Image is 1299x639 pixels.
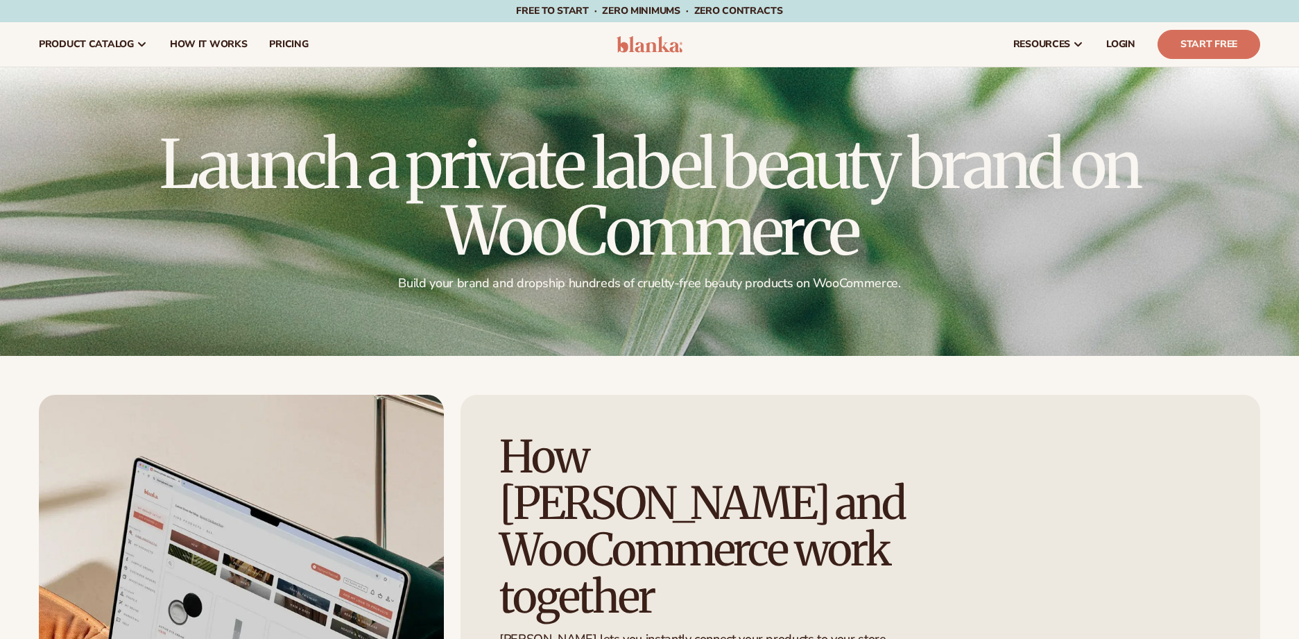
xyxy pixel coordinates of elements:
span: product catalog [39,39,134,50]
h1: Launch a private label beauty brand on WooCommerce [39,131,1260,264]
a: pricing [258,22,319,67]
span: pricing [269,39,308,50]
img: logo [617,36,682,53]
h2: How [PERSON_NAME] and WooCommerce work together [499,434,921,620]
span: resources [1013,39,1070,50]
p: Build your brand and dropship hundreds of cruelty-free beauty products on WooCommerce. [39,275,1260,291]
a: LOGIN [1095,22,1146,67]
a: product catalog [28,22,159,67]
span: Free to start · ZERO minimums · ZERO contracts [516,4,782,17]
a: How It Works [159,22,259,67]
a: Start Free [1158,30,1260,59]
span: LOGIN [1106,39,1135,50]
span: How It Works [170,39,248,50]
a: resources [1002,22,1095,67]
